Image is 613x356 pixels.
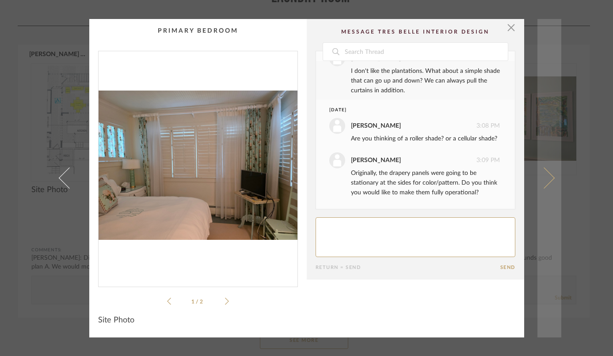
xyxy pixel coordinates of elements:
span: Site Photo [98,315,134,325]
img: bcb802f6-3340-4b48-a8a6-325e60d81b47_1000x1000.jpg [99,51,297,280]
div: 0 [99,51,297,280]
span: / [196,299,200,304]
div: [PERSON_NAME] [351,121,401,131]
div: I don't like the plantations. What about a simple shade that can go up and down? We can always pu... [351,66,500,95]
button: Send [500,265,515,270]
span: 1 [191,299,196,304]
div: 3:08 PM [329,118,500,134]
span: 2 [200,299,204,304]
input: Search Thread [344,43,508,61]
div: [DATE] [329,107,484,114]
div: Return = Send [316,265,500,270]
button: Close [503,19,520,37]
div: Originally, the drapery panels were going to be stationary at the sides for color/pattern. Do you... [351,168,500,197]
div: Are you thinking of a roller shade? or a cellular shade? [351,134,500,144]
div: [PERSON_NAME] [351,155,401,165]
div: 3:09 PM [329,152,500,168]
